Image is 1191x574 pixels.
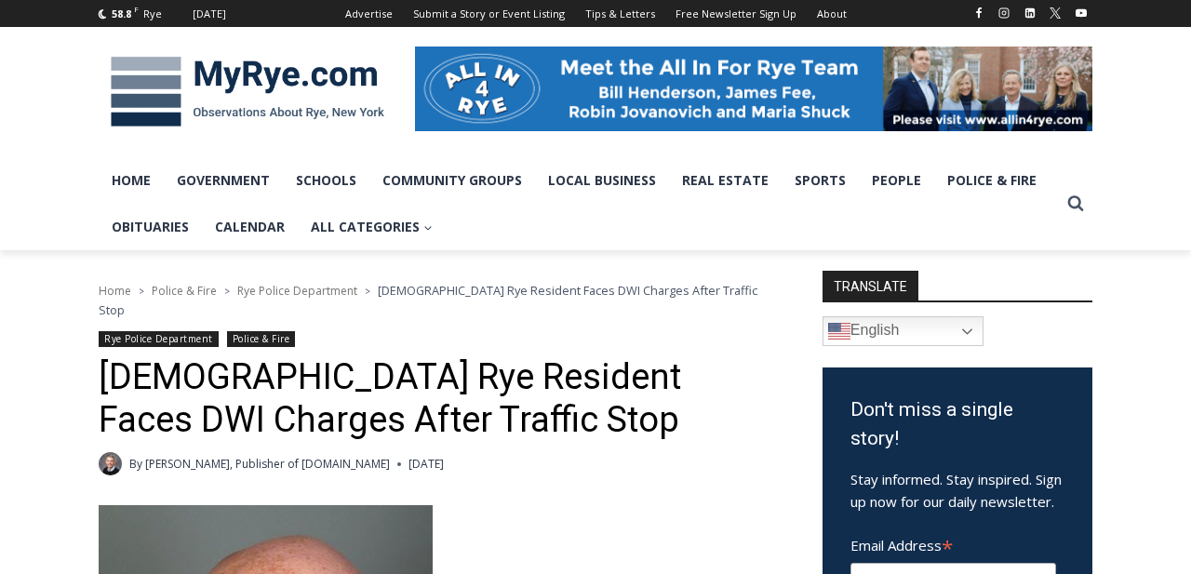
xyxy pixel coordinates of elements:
a: Instagram [993,2,1015,24]
span: > [224,285,230,298]
img: MyRye.com [99,44,396,140]
a: All Categories [298,204,446,250]
h1: [DEMOGRAPHIC_DATA] Rye Resident Faces DWI Charges After Traffic Stop [99,356,773,441]
a: Real Estate [669,157,782,204]
nav: Primary Navigation [99,157,1059,251]
a: Linkedin [1019,2,1041,24]
img: en [828,320,850,342]
a: Calendar [202,204,298,250]
a: YouTube [1070,2,1092,24]
p: Stay informed. Stay inspired. Sign up now for our daily newsletter. [850,468,1064,513]
span: > [139,285,144,298]
a: Home [99,283,131,299]
div: Rye [143,6,162,22]
a: Government [164,157,283,204]
label: Email Address [850,527,1056,560]
div: [DATE] [193,6,226,22]
a: Obituaries [99,204,202,250]
span: > [365,285,370,298]
a: Rye Police Department [237,283,357,299]
a: Police & Fire [227,331,296,347]
a: Home [99,157,164,204]
h3: Don't miss a single story! [850,395,1064,454]
a: English [823,316,984,346]
a: X [1044,2,1066,24]
span: All Categories [311,217,433,237]
nav: Breadcrumbs [99,281,773,319]
a: Local Business [535,157,669,204]
time: [DATE] [408,455,444,473]
a: [PERSON_NAME], Publisher of [DOMAIN_NAME] [145,456,390,472]
strong: TRANSLATE [823,271,918,300]
span: F [134,4,139,14]
span: [DEMOGRAPHIC_DATA] Rye Resident Faces DWI Charges After Traffic Stop [99,282,757,317]
a: Schools [283,157,369,204]
a: Sports [782,157,859,204]
span: 58.8 [112,7,131,20]
a: People [859,157,934,204]
a: Community Groups [369,157,535,204]
a: Facebook [968,2,990,24]
a: Rye Police Department [99,331,219,347]
span: By [129,455,142,473]
img: All in for Rye [415,47,1092,130]
a: Police & Fire [934,157,1050,204]
button: View Search Form [1059,187,1092,220]
a: Police & Fire [152,283,217,299]
a: Author image [99,452,122,475]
